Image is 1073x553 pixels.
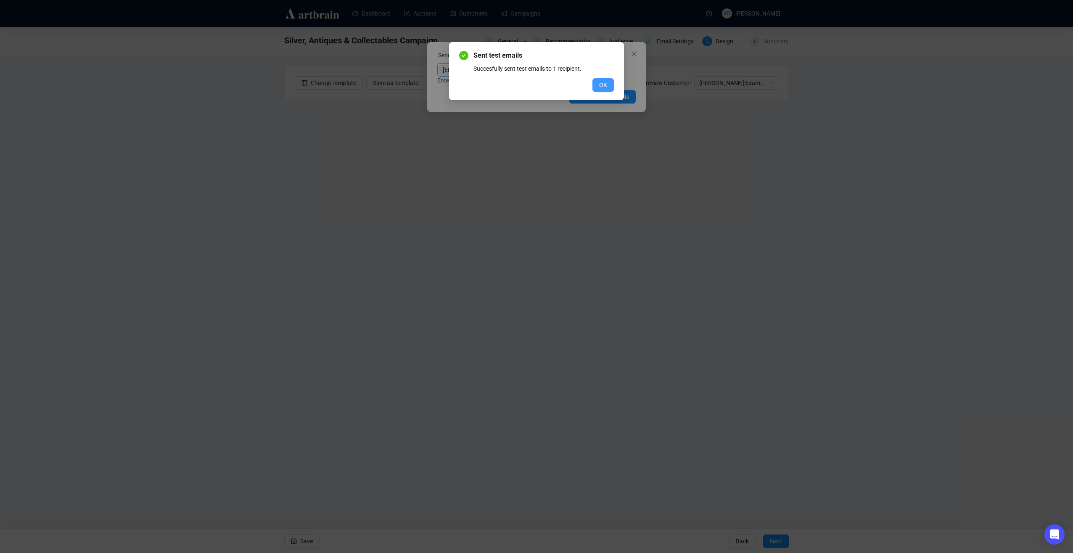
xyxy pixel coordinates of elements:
div: Open Intercom Messenger [1044,524,1065,545]
button: OK [592,78,614,92]
span: check-circle [459,51,468,60]
span: Sent test emails [473,51,614,61]
span: OK [599,80,607,90]
div: Succesfully sent test emails to 1 recipient. [473,64,614,73]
